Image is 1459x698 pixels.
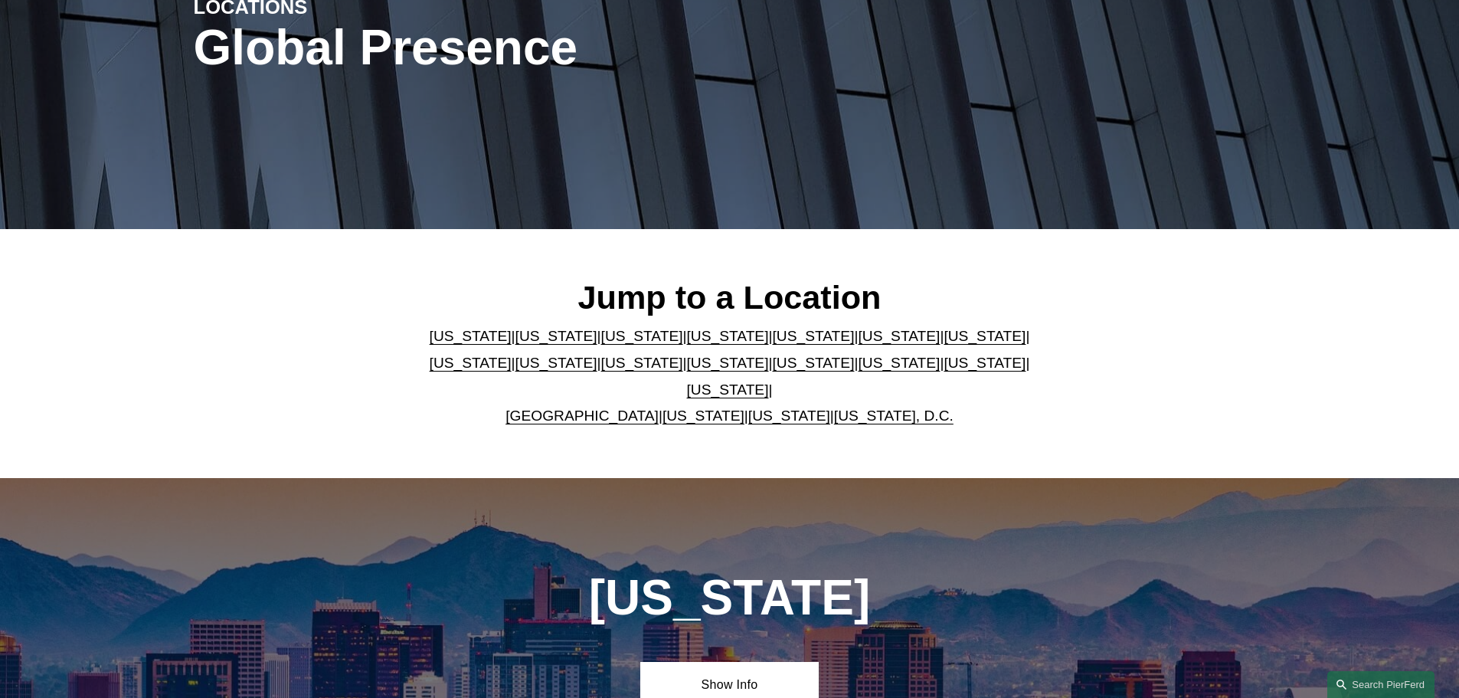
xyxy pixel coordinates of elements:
a: [US_STATE], D.C. [834,408,954,424]
a: [US_STATE] [601,355,683,371]
h1: Global Presence [194,20,908,76]
a: [US_STATE] [772,328,854,344]
a: [US_STATE] [515,328,597,344]
a: [US_STATE] [601,328,683,344]
a: [US_STATE] [430,355,512,371]
a: [US_STATE] [687,382,769,398]
a: [US_STATE] [662,408,744,424]
a: [US_STATE] [687,328,769,344]
p: | | | | | | | | | | | | | | | | | | [417,323,1042,429]
a: [GEOGRAPHIC_DATA] [505,408,659,424]
a: [US_STATE] [687,355,769,371]
a: [US_STATE] [858,328,940,344]
h2: Jump to a Location [417,277,1042,317]
a: [US_STATE] [772,355,854,371]
a: [US_STATE] [748,408,830,424]
a: [US_STATE] [944,328,1026,344]
a: Search this site [1327,671,1434,698]
h1: [US_STATE] [506,570,953,626]
a: [US_STATE] [515,355,597,371]
a: [US_STATE] [944,355,1026,371]
a: [US_STATE] [858,355,940,371]
a: [US_STATE] [430,328,512,344]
